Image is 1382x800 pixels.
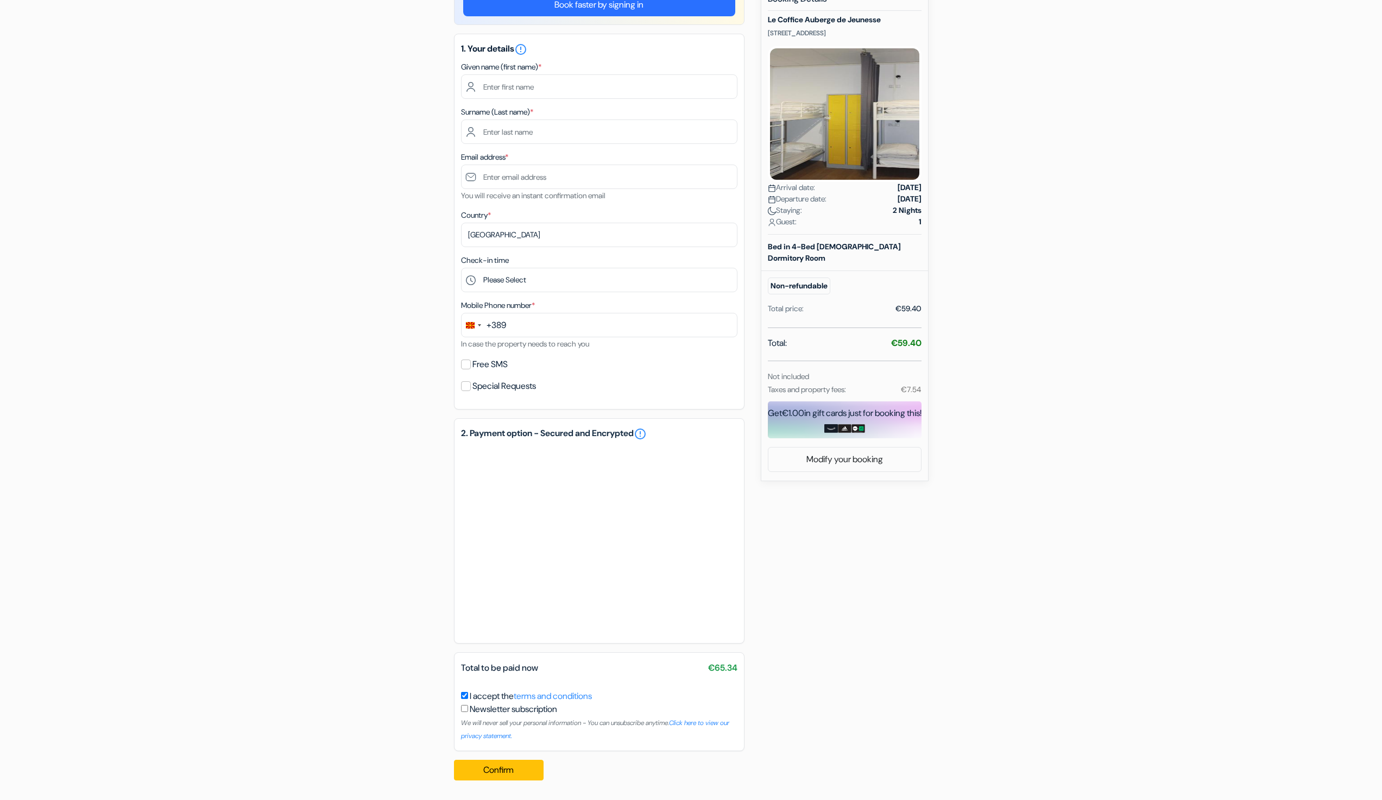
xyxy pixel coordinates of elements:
[895,303,922,314] div: €59.40
[768,184,776,192] img: calendar.svg
[461,255,509,266] label: Check-in time
[461,165,737,189] input: Enter email address
[893,205,922,216] strong: 2 Nights
[768,193,826,205] span: Departure date:
[472,379,536,394] label: Special Requests
[461,152,508,163] label: Email address
[782,407,804,419] span: €1.00
[768,196,776,204] img: calendar.svg
[891,337,922,349] strong: €59.40
[461,43,737,56] h5: 1. Your details
[898,182,922,193] strong: [DATE]
[514,43,527,56] i: error_outline
[461,119,737,144] input: Enter last name
[768,182,815,193] span: Arrival date:
[634,427,647,440] a: error_outline
[461,300,535,311] label: Mobile Phone number
[461,74,737,99] input: Enter first name
[768,216,797,228] span: Guest:
[768,205,802,216] span: Staying:
[461,719,729,740] small: We will never sell your personal information - You can unsubscribe anytime.
[768,278,830,294] small: Non-refundable
[461,61,541,73] label: Given name (first name)
[514,690,592,702] a: terms and conditions
[461,191,605,200] small: You will receive an instant confirmation email
[459,443,740,637] iframe: Secure payment input frame
[461,106,533,118] label: Surname (Last name)
[487,319,506,332] div: +389
[768,337,787,350] span: Total:
[454,760,544,780] button: Confirm
[462,313,506,337] button: Change country, selected North Macedonia (+389)
[461,210,491,221] label: Country
[461,339,589,349] small: In case the property needs to reach you
[461,662,538,673] span: Total to be paid now
[461,719,729,740] a: Click here to view our privacy statement.
[472,357,508,372] label: Free SMS
[470,690,592,703] label: I accept the
[768,407,922,420] div: Get in gift cards just for booking this!
[768,449,921,470] a: Modify your booking
[824,424,838,433] img: amazon-card-no-text.png
[838,424,851,433] img: adidas-card.png
[898,193,922,205] strong: [DATE]
[768,218,776,226] img: user_icon.svg
[901,385,921,394] small: €7.54
[768,303,804,314] div: Total price:
[768,242,901,263] b: Bed in 4-Bed [DEMOGRAPHIC_DATA] Dormitory Room
[768,29,922,37] p: [STREET_ADDRESS]
[768,15,922,24] h5: Le Coffice Auberge de Jeunesse
[708,662,737,675] span: €65.34
[851,424,865,433] img: uber-uber-eats-card.png
[768,385,846,394] small: Taxes and property fees:
[919,216,922,228] strong: 1
[470,703,557,716] label: Newsletter subscription
[514,43,527,54] a: error_outline
[768,207,776,215] img: moon.svg
[768,371,809,381] small: Not included
[461,427,737,440] h5: 2. Payment option - Secured and Encrypted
